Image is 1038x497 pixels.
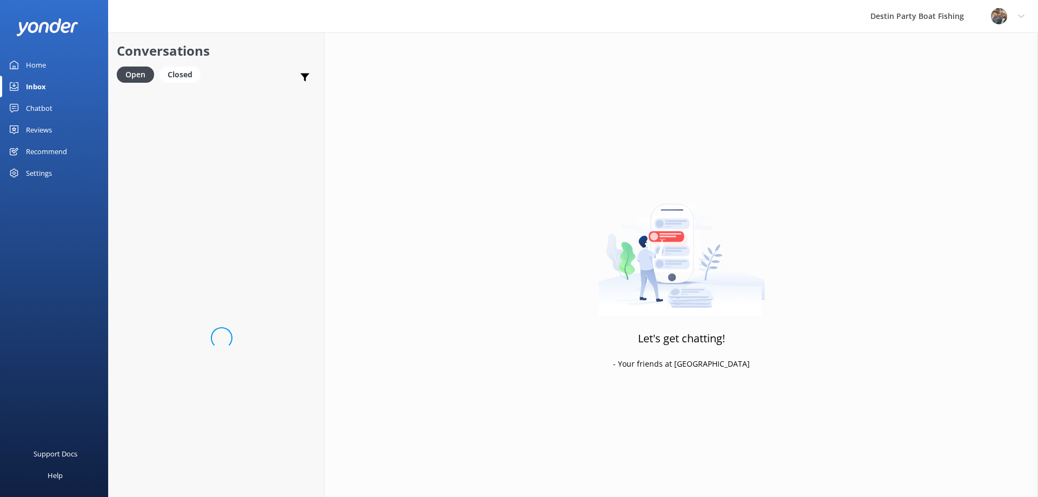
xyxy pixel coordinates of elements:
[48,465,63,486] div: Help
[26,162,52,184] div: Settings
[26,76,46,97] div: Inbox
[638,330,725,347] h3: Let's get chatting!
[34,443,77,465] div: Support Docs
[26,97,52,119] div: Chatbot
[117,41,316,61] h2: Conversations
[117,67,154,83] div: Open
[159,68,206,80] a: Closed
[26,141,67,162] div: Recommend
[613,358,750,370] p: - Your friends at [GEOGRAPHIC_DATA]
[26,54,46,76] div: Home
[117,68,159,80] a: Open
[159,67,201,83] div: Closed
[26,119,52,141] div: Reviews
[16,18,78,36] img: yonder-white-logo.png
[598,181,765,316] img: artwork of a man stealing a conversation from at giant smartphone
[991,8,1007,24] img: 250-1666038197.jpg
